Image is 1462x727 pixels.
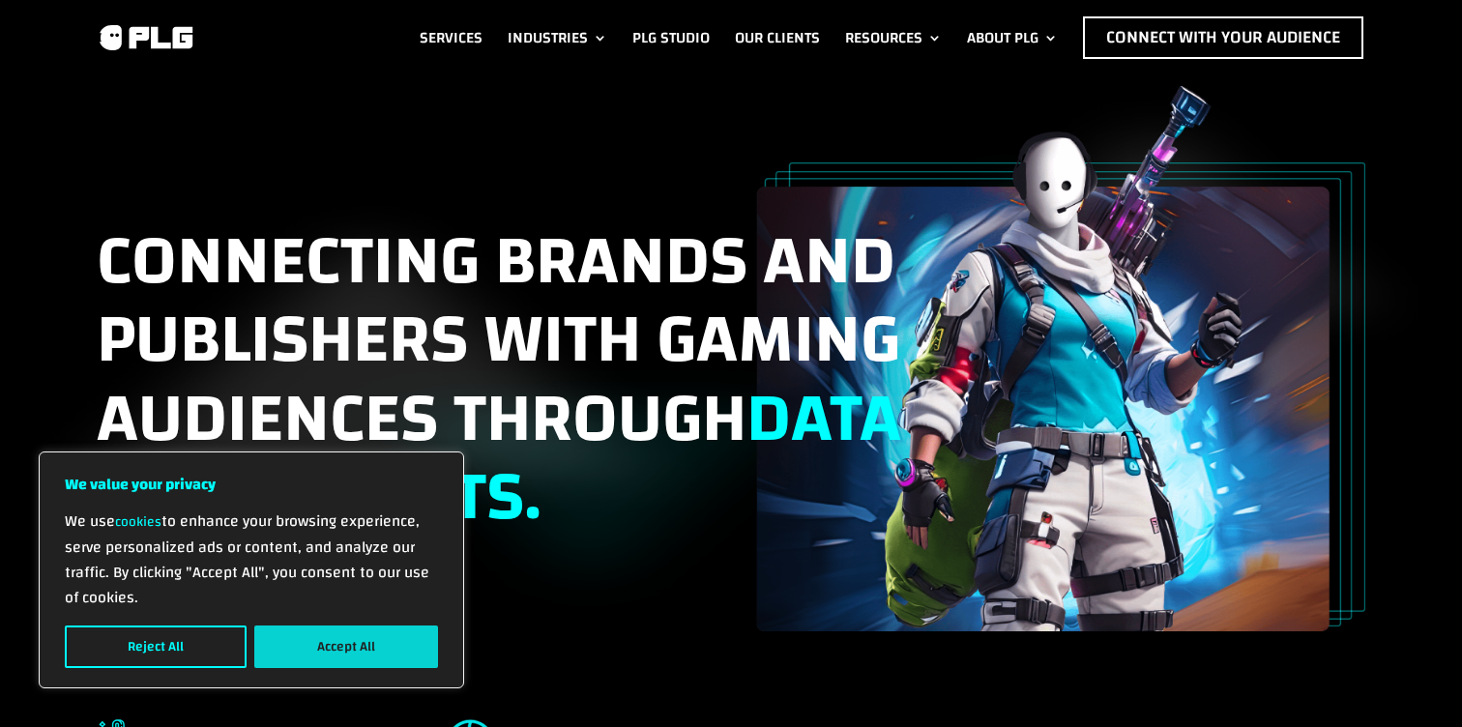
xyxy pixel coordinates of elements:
[115,509,161,535] a: cookies
[97,355,901,561] span: data and insights.
[65,509,438,610] p: We use to enhance your browsing experience, serve personalized ads or content, and analyze our tr...
[65,625,247,668] button: Reject All
[39,451,464,688] div: We value your privacy
[508,16,607,59] a: Industries
[1083,16,1363,59] a: Connect with Your Audience
[97,197,901,561] span: Connecting brands and publishers with gaming audiences through
[65,472,438,497] p: We value your privacy
[1365,634,1462,727] iframe: Chat Widget
[967,16,1058,59] a: About PLG
[420,16,482,59] a: Services
[254,625,438,668] button: Accept All
[845,16,942,59] a: Resources
[632,16,710,59] a: PLG Studio
[735,16,820,59] a: Our Clients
